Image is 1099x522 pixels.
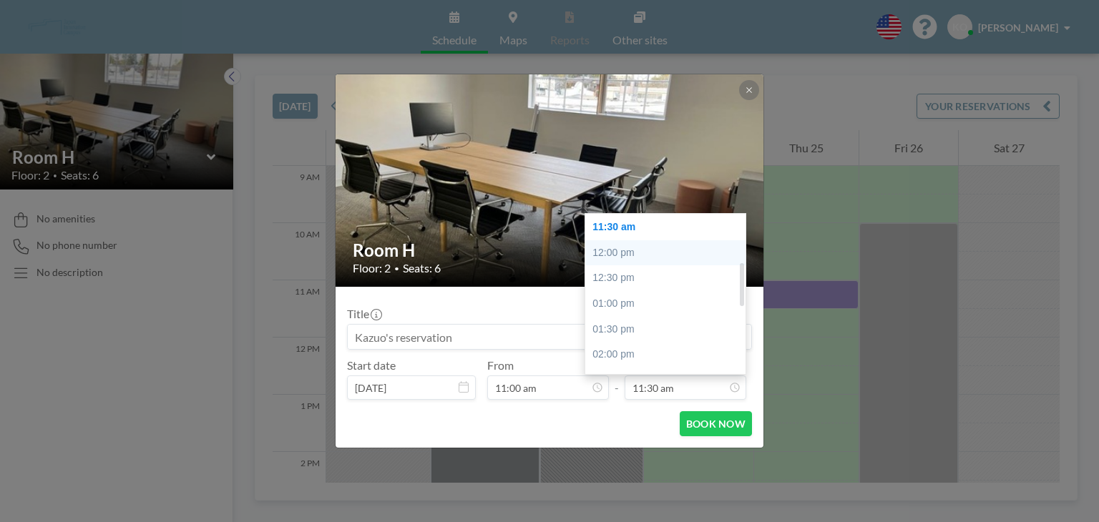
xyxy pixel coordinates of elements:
button: BOOK NOW [680,411,752,436]
span: - [615,363,619,395]
div: 01:30 pm [585,317,753,343]
h2: Room H [353,240,748,261]
span: Floor: 2 [353,261,391,275]
div: 02:00 pm [585,342,753,368]
label: From [487,358,514,373]
div: 12:30 pm [585,265,753,291]
div: 12:00 pm [585,240,753,266]
span: Seats: 6 [403,261,441,275]
label: Title [347,307,381,321]
input: Kazuo's reservation [348,325,751,349]
label: Start date [347,358,396,373]
div: 11:30 am [585,215,753,240]
span: • [394,263,399,274]
div: 01:00 pm [585,291,753,317]
div: 02:30 pm [585,368,753,393]
img: 537.JPG [336,19,765,341]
